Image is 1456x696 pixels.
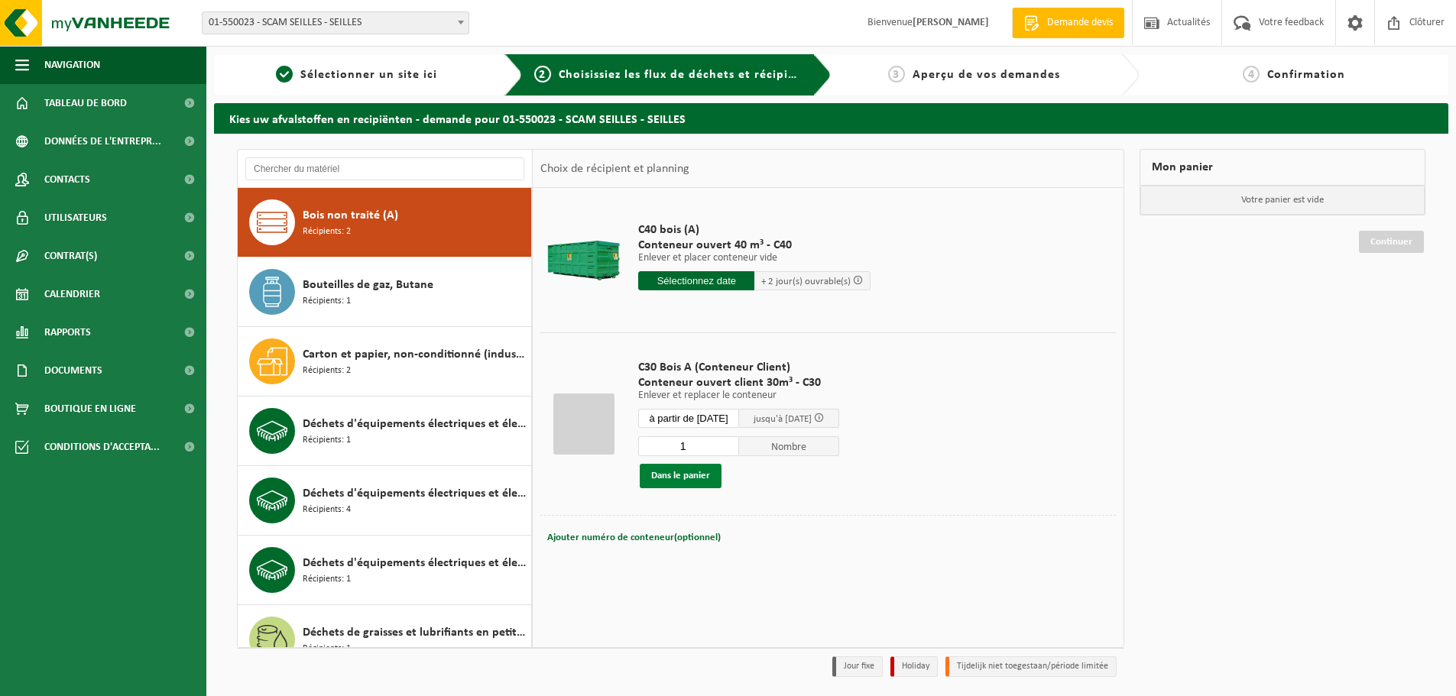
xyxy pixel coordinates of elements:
[44,428,160,466] span: Conditions d'accepta...
[222,66,492,84] a: 1Sélectionner un site ici
[534,66,551,83] span: 2
[303,572,351,587] span: Récipients: 1
[44,199,107,237] span: Utilisateurs
[303,415,527,433] span: Déchets d'équipements électriques et électroniques - produits blancs (ménagers)
[546,527,722,549] button: Ajouter numéro de conteneur(optionnel)
[640,464,722,488] button: Dans le panier
[202,11,469,34] span: 01-550023 - SCAM SEILLES - SEILLES
[638,222,871,238] span: C40 bois (A)
[761,277,851,286] span: + 2 jour(s) ouvrable(s)
[638,360,839,375] span: C30 Bois A (Conteneur Client)
[1140,186,1425,215] p: Votre panier est vide
[1359,231,1424,253] a: Continuer
[638,238,871,253] span: Conteneur ouvert 40 m³ - C40
[1043,15,1117,31] span: Demande devis
[303,642,351,656] span: Récipients: 1
[238,466,532,536] button: Déchets d'équipements électriques et électroniques - Sans tubes cathodiques Récipients: 4
[303,554,527,572] span: Déchets d'équipements électriques et électroniques : télévisions, moniteurs
[303,206,398,225] span: Bois non traité (A)
[44,275,100,313] span: Calendrier
[913,69,1060,81] span: Aperçu de vos demandes
[1267,69,1345,81] span: Confirmation
[945,656,1117,677] li: Tijdelijk niet toegestaan/période limitée
[739,436,840,456] span: Nombre
[638,390,839,401] p: Enlever et replacer le conteneur
[44,84,127,122] span: Tableau de bord
[44,237,97,275] span: Contrat(s)
[303,623,527,642] span: Déchets de graisses et lubrifiants en petit emballage
[238,188,532,257] button: Bois non traité (A) Récipients: 2
[44,351,102,390] span: Documents
[300,69,437,81] span: Sélectionner un site ici
[1012,8,1124,38] a: Demande devis
[638,375,839,390] span: Conteneur ouvert client 30m³ - C30
[638,409,739,428] input: Sélectionnez date
[303,225,351,239] span: Récipients: 2
[44,313,91,351] span: Rapports
[303,345,527,364] span: Carton et papier, non-conditionné (industriel)
[214,103,1448,133] h2: Kies uw afvalstoffen en recipiënten - demande pour 01-550023 - SCAM SEILLES - SEILLES
[890,656,938,677] li: Holiday
[888,66,905,83] span: 3
[559,69,813,81] span: Choisissiez les flux de déchets et récipients
[1243,66,1260,83] span: 4
[44,390,136,428] span: Boutique en ligne
[1140,149,1425,186] div: Mon panier
[44,46,100,84] span: Navigation
[238,536,532,605] button: Déchets d'équipements électriques et électroniques : télévisions, moniteurs Récipients: 1
[245,157,524,180] input: Chercher du matériel
[303,433,351,448] span: Récipients: 1
[303,484,527,503] span: Déchets d'équipements électriques et électroniques - Sans tubes cathodiques
[638,253,871,264] p: Enlever et placer conteneur vide
[238,257,532,327] button: Bouteilles de gaz, Butane Récipients: 1
[547,533,721,542] span: Ajouter numéro de conteneur(optionnel)
[913,17,989,28] strong: [PERSON_NAME]
[303,276,433,294] span: Bouteilles de gaz, Butane
[44,160,90,199] span: Contacts
[238,327,532,397] button: Carton et papier, non-conditionné (industriel) Récipients: 2
[238,605,532,675] button: Déchets de graisses et lubrifiants en petit emballage Récipients: 1
[276,66,293,83] span: 1
[832,656,883,677] li: Jour fixe
[238,397,532,466] button: Déchets d'équipements électriques et électroniques - produits blancs (ménagers) Récipients: 1
[203,12,469,34] span: 01-550023 - SCAM SEILLES - SEILLES
[303,294,351,309] span: Récipients: 1
[533,150,697,188] div: Choix de récipient et planning
[303,503,351,517] span: Récipients: 4
[303,364,351,378] span: Récipients: 2
[754,414,812,424] span: jusqu'à [DATE]
[44,122,161,160] span: Données de l'entrepr...
[638,271,754,290] input: Sélectionnez date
